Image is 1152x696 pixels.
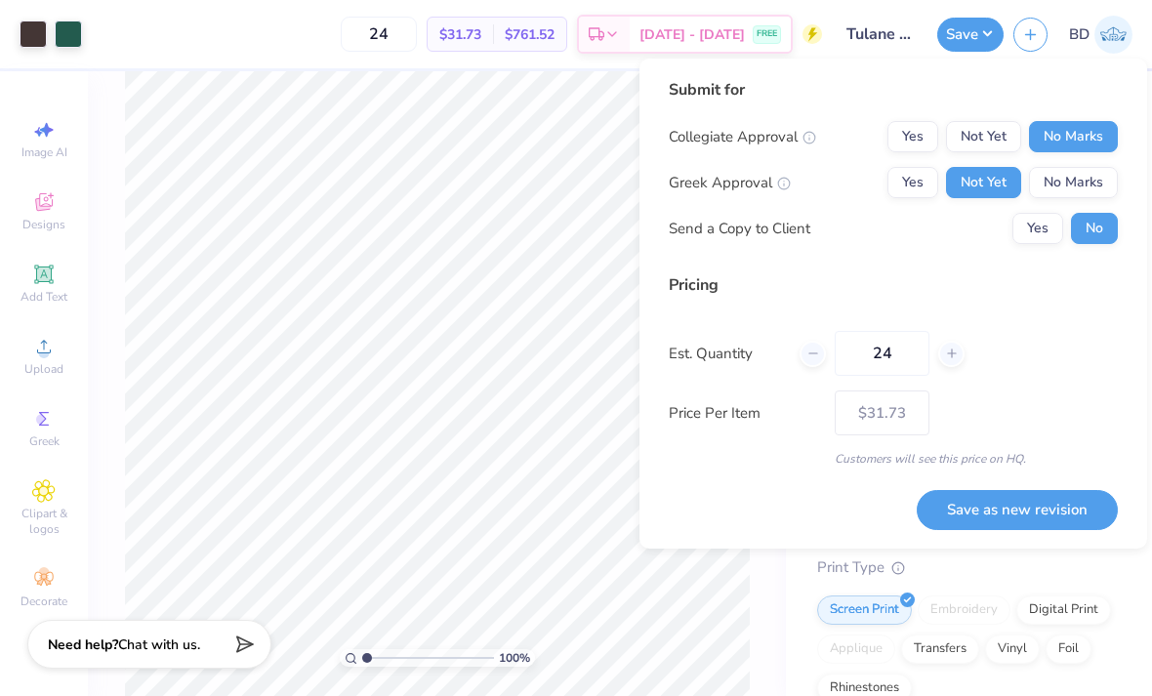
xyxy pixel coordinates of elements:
[21,289,67,305] span: Add Text
[24,361,63,377] span: Upload
[1029,167,1118,198] button: No Marks
[505,24,555,45] span: $761.52
[901,635,979,664] div: Transfers
[817,635,895,664] div: Applique
[835,331,929,376] input: – –
[1046,635,1091,664] div: Foil
[1069,23,1090,46] span: BD
[1069,16,1132,54] a: BD
[1094,16,1132,54] img: Bella Dimaculangan
[1029,121,1118,152] button: No Marks
[1016,595,1111,625] div: Digital Print
[669,450,1118,468] div: Customers will see this price on HQ.
[669,343,785,365] label: Est. Quantity
[22,217,65,232] span: Designs
[29,433,60,449] span: Greek
[946,121,1021,152] button: Not Yet
[757,27,777,41] span: FREE
[985,635,1040,664] div: Vinyl
[669,126,816,148] div: Collegiate Approval
[669,218,810,240] div: Send a Copy to Client
[669,402,820,425] label: Price Per Item
[887,121,938,152] button: Yes
[341,17,417,52] input: – –
[499,649,530,667] span: 100 %
[832,15,927,54] input: Untitled Design
[917,490,1118,530] button: Save as new revision
[918,595,1010,625] div: Embroidery
[669,273,1118,297] div: Pricing
[439,24,481,45] span: $31.73
[1012,213,1063,244] button: Yes
[937,18,1004,52] button: Save
[946,167,1021,198] button: Not Yet
[21,594,67,609] span: Decorate
[817,595,912,625] div: Screen Print
[639,24,745,45] span: [DATE] - [DATE]
[48,635,118,654] strong: Need help?
[887,167,938,198] button: Yes
[10,506,78,537] span: Clipart & logos
[669,172,791,194] div: Greek Approval
[21,144,67,160] span: Image AI
[118,635,200,654] span: Chat with us.
[1071,213,1118,244] button: No
[817,556,1113,579] div: Print Type
[669,78,1118,102] div: Submit for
